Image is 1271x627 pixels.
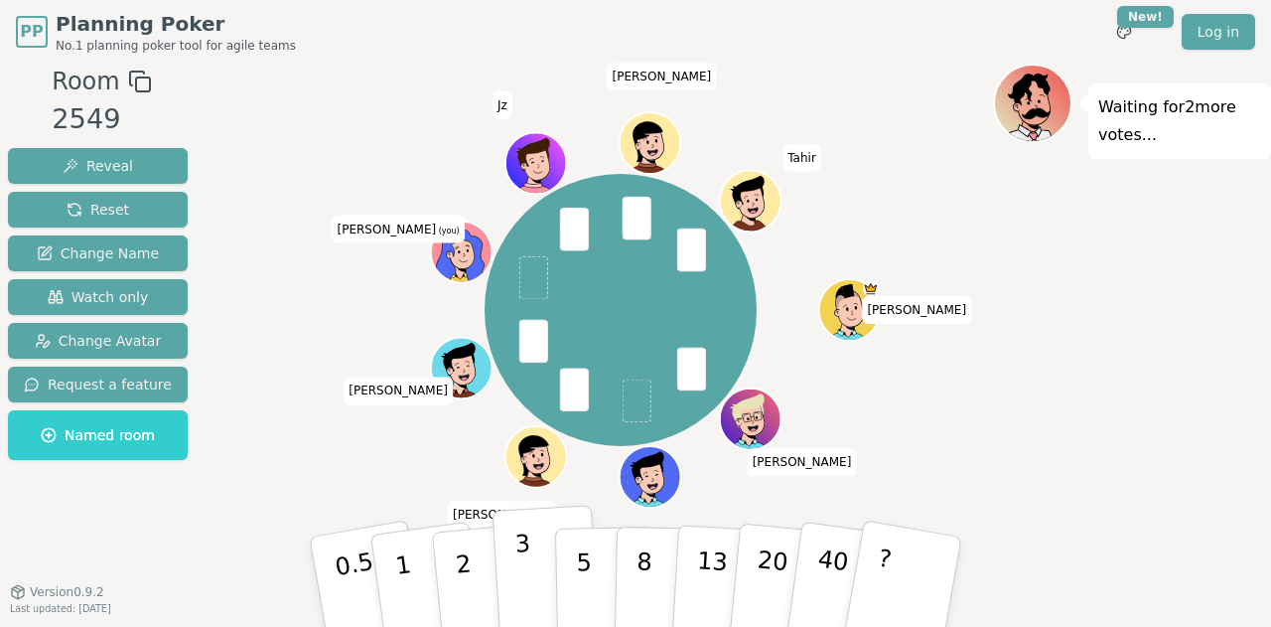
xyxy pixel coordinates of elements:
[63,156,133,176] span: Reveal
[67,200,129,220] span: Reset
[608,63,717,90] span: Click to change your name
[8,279,188,315] button: Watch only
[52,99,151,140] div: 2549
[344,377,453,404] span: Click to change your name
[448,501,557,529] span: Click to change your name
[1106,14,1142,50] button: New!
[493,90,512,118] span: Click to change your name
[8,410,188,460] button: Named room
[30,584,104,600] span: Version 0.9.2
[748,448,857,476] span: Click to change your name
[16,10,296,54] a: PPPlanning PokerNo.1 planning poker tool for agile teams
[1098,93,1261,149] p: Waiting for 2 more votes...
[1182,14,1255,50] a: Log in
[782,144,821,172] span: Click to change your name
[8,192,188,228] button: Reset
[862,296,971,324] span: Click to change your name
[41,425,155,445] span: Named room
[8,235,188,271] button: Change Name
[8,323,188,359] button: Change Avatar
[48,287,149,307] span: Watch only
[20,20,43,44] span: PP
[52,64,119,99] span: Room
[8,148,188,184] button: Reveal
[10,603,111,614] span: Last updated: [DATE]
[8,367,188,402] button: Request a feature
[35,331,162,351] span: Change Avatar
[37,243,159,263] span: Change Name
[56,10,296,38] span: Planning Poker
[433,223,491,280] button: Click to change your avatar
[436,226,460,235] span: (you)
[332,215,464,242] span: Click to change your name
[10,584,104,600] button: Version0.9.2
[24,375,172,394] span: Request a feature
[1117,6,1174,28] div: New!
[56,38,296,54] span: No.1 planning poker tool for agile teams
[863,281,878,296] span: chris is the host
